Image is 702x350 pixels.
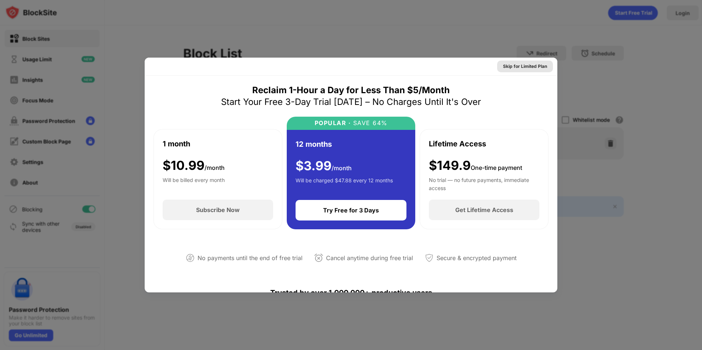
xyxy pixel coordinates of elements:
[351,120,388,127] div: SAVE 64%
[429,158,522,173] div: $149.9
[455,206,513,214] div: Get Lifetime Access
[296,158,352,174] div: $ 3.99
[314,254,323,262] img: cancel-anytime
[186,254,195,262] img: not-paying
[323,207,379,214] div: Try Free for 3 Days
[198,253,303,263] div: No payments until the end of free trial
[296,176,393,191] div: Will be charged $47.88 every 12 months
[437,253,517,263] div: Secure & encrypted payment
[163,158,225,173] div: $ 10.99
[429,138,486,149] div: Lifetime Access
[425,254,434,262] img: secured-payment
[326,253,413,263] div: Cancel anytime during free trial
[296,139,332,150] div: 12 months
[163,138,190,149] div: 1 month
[221,96,481,108] div: Start Your Free 3-Day Trial [DATE] – No Charges Until It's Over
[205,164,225,171] span: /month
[252,84,450,96] div: Reclaim 1-Hour a Day for Less Than $5/Month
[196,206,240,214] div: Subscribe Now
[332,164,352,172] span: /month
[153,275,549,310] div: Trusted by over 1,000,000+ productive users
[503,63,547,70] div: Skip for Limited Plan
[471,164,522,171] span: One-time payment
[163,176,225,191] div: Will be billed every month
[429,176,539,191] div: No trial — no future payments, immediate access
[315,120,351,127] div: POPULAR ·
